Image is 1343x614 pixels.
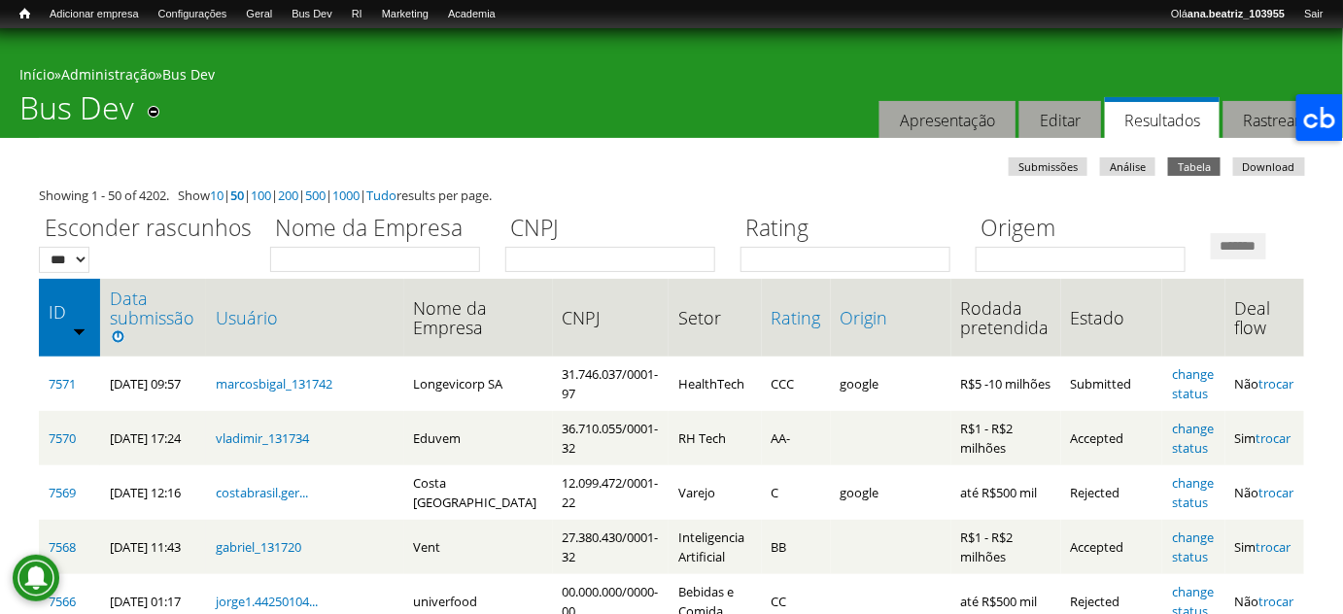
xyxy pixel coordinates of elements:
[669,279,762,357] th: Setor
[49,538,76,556] a: 7568
[404,465,553,520] td: Costa [GEOGRAPHIC_DATA]
[251,187,271,204] a: 100
[762,411,831,465] td: AA-
[216,308,395,327] a: Usuário
[762,520,831,574] td: BB
[216,484,308,501] a: costabrasil.ger...
[879,101,1016,139] a: Apresentação
[553,357,669,411] td: 31.746.037/0001-97
[216,429,309,447] a: vladimir_131734
[1223,101,1322,139] a: Rastrear
[404,411,553,465] td: Eduvem
[951,465,1061,520] td: até R$500 mil
[438,5,505,24] a: Academia
[1168,157,1221,176] a: Tabela
[1259,484,1294,501] a: trocar
[1100,157,1155,176] a: Análise
[100,411,205,465] td: [DATE] 17:24
[49,302,90,322] a: ID
[1225,520,1304,574] td: Sim
[1161,5,1294,24] a: Oláana.beatriz_103955
[49,429,76,447] a: 7570
[1009,157,1087,176] a: Submissões
[216,593,318,610] a: jorge1.44250104...
[61,65,155,84] a: Administração
[216,538,301,556] a: gabriel_131720
[1061,279,1163,357] th: Estado
[210,187,224,204] a: 10
[1259,593,1294,610] a: trocar
[1225,357,1304,411] td: Não
[1061,465,1163,520] td: Rejected
[1019,101,1101,139] a: Editar
[49,375,76,392] a: 7571
[1061,357,1163,411] td: Submitted
[1233,157,1305,176] a: Download
[772,308,821,327] a: Rating
[740,212,963,247] label: Rating
[39,212,258,247] label: Esconder rascunhos
[404,357,553,411] td: Longevicorp SA
[1172,365,1214,402] a: change status
[100,520,205,574] td: [DATE] 11:43
[1061,520,1163,574] td: Accepted
[1172,529,1214,565] a: change status
[976,212,1198,247] label: Origem
[270,212,493,247] label: Nome da Empresa
[841,308,942,327] a: Origin
[110,289,195,327] a: Data submissão
[1225,465,1304,520] td: Não
[342,5,372,24] a: RI
[762,357,831,411] td: CCC
[404,279,553,357] th: Nome da Empresa
[49,593,76,610] a: 7566
[73,324,86,337] img: ordem crescente
[278,187,298,204] a: 200
[951,357,1061,411] td: R$5 -10 milhões
[305,187,326,204] a: 500
[19,65,54,84] a: Início
[669,465,762,520] td: Varejo
[149,5,237,24] a: Configurações
[1257,429,1291,447] a: trocar
[100,357,205,411] td: [DATE] 09:57
[505,212,728,247] label: CNPJ
[1225,279,1304,357] th: Deal flow
[19,89,134,138] h1: Bus Dev
[831,357,951,411] td: google
[49,484,76,501] a: 7569
[951,411,1061,465] td: R$1 - R$2 milhões
[669,411,762,465] td: RH Tech
[1225,411,1304,465] td: Sim
[669,357,762,411] td: HealthTech
[19,7,30,20] span: Início
[1172,420,1214,457] a: change status
[762,465,831,520] td: C
[332,187,360,204] a: 1000
[404,520,553,574] td: Vent
[553,279,669,357] th: CNPJ
[951,279,1061,357] th: Rodada pretendida
[553,465,669,520] td: 12.099.472/0001-22
[162,65,215,84] a: Bus Dev
[1188,8,1285,19] strong: ana.beatriz_103955
[19,65,1324,89] div: » »
[951,520,1061,574] td: R$1 - R$2 milhões
[372,5,438,24] a: Marketing
[230,187,244,204] a: 50
[553,411,669,465] td: 36.710.055/0001-32
[669,520,762,574] td: Inteligencia Artificial
[1294,5,1333,24] a: Sair
[553,520,669,574] td: 27.380.430/0001-32
[100,465,205,520] td: [DATE] 12:16
[1061,411,1163,465] td: Accepted
[366,187,396,204] a: Tudo
[236,5,282,24] a: Geral
[831,465,951,520] td: google
[1259,375,1294,392] a: trocar
[40,5,149,24] a: Adicionar empresa
[39,186,1304,205] div: Showing 1 - 50 of 4202. Show | | | | | | results per page.
[1257,538,1291,556] a: trocar
[282,5,342,24] a: Bus Dev
[1105,97,1220,139] a: Resultados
